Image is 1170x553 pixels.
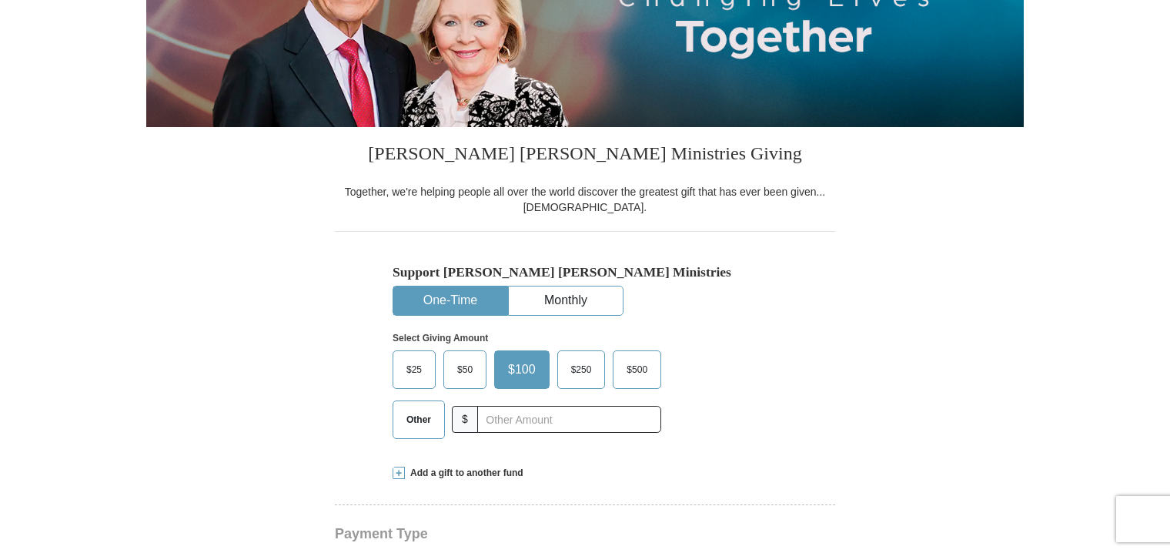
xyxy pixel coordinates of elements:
[452,406,478,433] span: $
[500,358,543,381] span: $100
[563,358,600,381] span: $250
[619,358,655,381] span: $500
[509,287,623,315] button: Monthly
[335,184,835,215] div: Together, we're helping people all over the world discover the greatest gift that has ever been g...
[450,358,480,381] span: $50
[405,467,523,480] span: Add a gift to another fund
[393,287,507,315] button: One-Time
[335,528,835,540] h4: Payment Type
[393,264,777,280] h5: Support [PERSON_NAME] [PERSON_NAME] Ministries
[399,358,430,381] span: $25
[477,406,661,433] input: Other Amount
[399,408,439,431] span: Other
[335,127,835,184] h3: [PERSON_NAME] [PERSON_NAME] Ministries Giving
[393,333,488,344] strong: Select Giving Amount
